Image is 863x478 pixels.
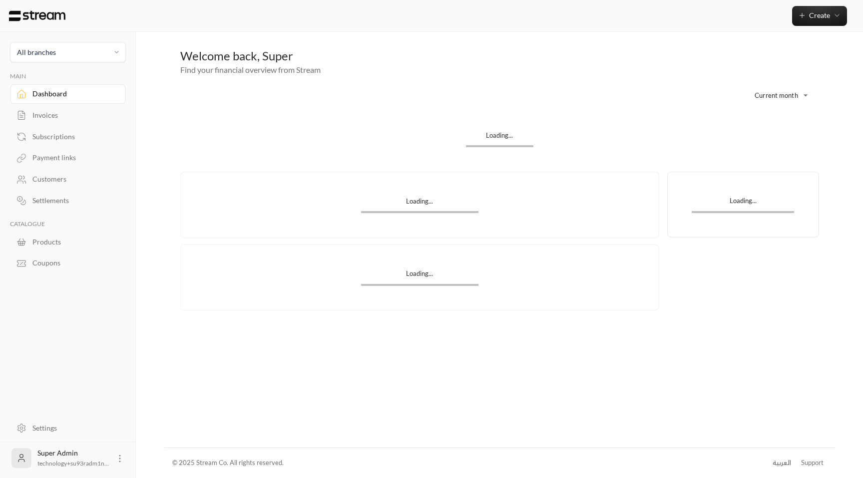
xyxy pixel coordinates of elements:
a: Subscriptions [10,127,126,146]
div: العربية [773,458,791,468]
a: Dashboard [10,84,126,104]
a: Payment links [10,148,126,168]
a: Coupons [10,253,126,273]
div: Loading... [466,131,533,145]
div: Settings [32,423,113,433]
div: Payment links [32,153,113,163]
div: Settlements [32,196,113,206]
a: Support [798,454,827,472]
div: Dashboard [32,89,113,99]
div: Welcome back, Super [180,48,819,64]
button: Create [792,6,847,26]
div: Loading... [361,269,478,283]
span: Find your financial overview from Stream [180,65,321,74]
div: Products [32,237,113,247]
a: Products [10,232,126,251]
div: Customers [32,174,113,184]
div: All branches [17,47,56,57]
div: © 2025 Stream Co. All rights reserved. [172,458,284,468]
div: Current month [739,82,814,108]
span: Create [809,11,830,19]
div: Subscriptions [32,132,113,142]
p: CATALOGUE [10,220,126,228]
a: Invoices [10,106,126,125]
button: All branches [10,42,126,62]
div: Coupons [32,258,113,268]
a: Customers [10,170,126,189]
a: Settlements [10,191,126,211]
div: Super Admin [37,448,109,468]
div: Loading... [692,196,794,211]
span: technology+su93radm1n... [37,460,109,467]
img: Logo [8,10,66,21]
a: Settings [10,418,126,438]
p: MAIN [10,72,126,80]
div: Loading... [361,197,478,211]
div: Invoices [32,110,113,120]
